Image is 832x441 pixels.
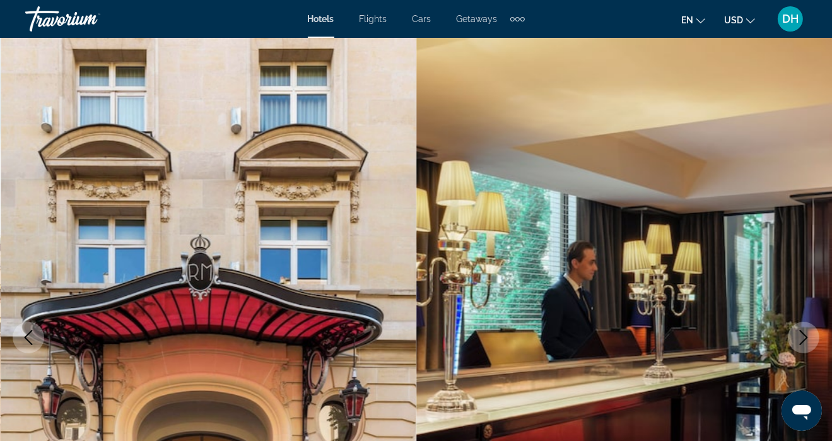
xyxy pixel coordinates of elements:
[724,11,755,29] button: Change currency
[413,14,431,24] a: Cars
[774,6,807,32] button: User Menu
[25,3,151,35] a: Travorium
[13,322,44,353] button: Previous image
[782,13,799,25] span: DH
[457,14,498,24] a: Getaways
[782,391,822,431] iframe: Button to launch messaging window
[510,9,525,29] button: Extra navigation items
[681,15,693,25] span: en
[724,15,743,25] span: USD
[308,14,334,24] a: Hotels
[788,322,819,353] button: Next image
[681,11,705,29] button: Change language
[360,14,387,24] a: Flights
